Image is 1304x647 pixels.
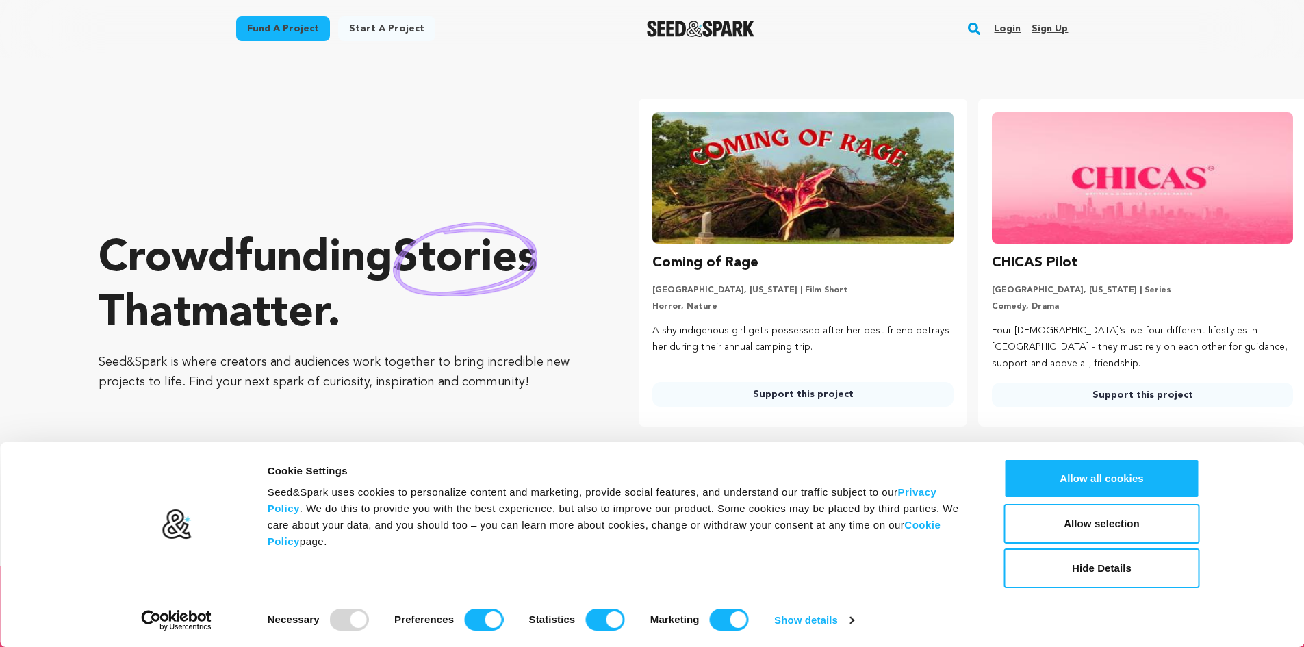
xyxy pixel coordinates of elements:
[116,610,236,631] a: Usercentrics Cookiebot - opens in a new window
[99,353,584,392] p: Seed&Spark is where creators and audiences work together to bring incredible new projects to life...
[647,21,754,37] img: Seed&Spark Logo Dark Mode
[774,610,854,631] a: Show details
[650,613,700,625] strong: Marketing
[652,112,954,244] img: Coming of Rage image
[394,613,454,625] strong: Preferences
[652,323,954,356] p: A shy indigenous girl gets possessed after her best friend betrays her during their annual campin...
[994,18,1021,40] a: Login
[992,252,1078,274] h3: CHICAS Pilot
[338,16,435,41] a: Start a project
[99,232,584,342] p: Crowdfunding that .
[992,301,1293,312] p: Comedy, Drama
[992,285,1293,296] p: [GEOGRAPHIC_DATA], [US_STATE] | Series
[267,603,268,604] legend: Consent Selection
[268,613,320,625] strong: Necessary
[236,16,330,41] a: Fund a project
[1032,18,1068,40] a: Sign up
[191,292,327,336] span: matter
[652,285,954,296] p: [GEOGRAPHIC_DATA], [US_STATE] | Film Short
[992,323,1293,372] p: Four [DEMOGRAPHIC_DATA]’s live four different lifestyles in [GEOGRAPHIC_DATA] - they must rely on...
[268,463,973,479] div: Cookie Settings
[652,301,954,312] p: Horror, Nature
[652,252,758,274] h3: Coming of Rage
[161,509,192,540] img: logo
[992,112,1293,244] img: CHICAS Pilot image
[529,613,576,625] strong: Statistics
[393,222,537,296] img: hand sketched image
[268,484,973,550] div: Seed&Spark uses cookies to personalize content and marketing, provide social features, and unders...
[647,21,754,37] a: Seed&Spark Homepage
[1004,504,1200,544] button: Allow selection
[992,383,1293,407] a: Support this project
[1004,459,1200,498] button: Allow all cookies
[652,382,954,407] a: Support this project
[1004,548,1200,588] button: Hide Details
